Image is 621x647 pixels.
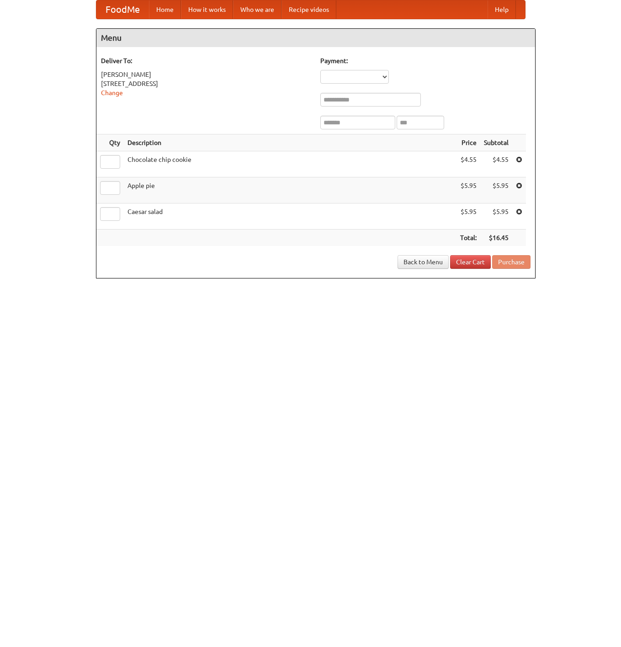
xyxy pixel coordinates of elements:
[281,0,336,19] a: Recipe videos
[480,230,512,246] th: $16.45
[124,203,456,230] td: Caesar salad
[124,177,456,203] td: Apple pie
[398,255,449,269] a: Back to Menu
[101,56,311,65] h5: Deliver To:
[149,0,181,19] a: Home
[233,0,281,19] a: Who we are
[480,177,512,203] td: $5.95
[456,230,480,246] th: Total:
[124,134,456,151] th: Description
[480,203,512,230] td: $5.95
[101,79,311,88] div: [STREET_ADDRESS]
[480,151,512,177] td: $4.55
[181,0,233,19] a: How it works
[101,89,123,96] a: Change
[456,151,480,177] td: $4.55
[96,134,124,151] th: Qty
[101,70,311,79] div: [PERSON_NAME]
[96,0,149,19] a: FoodMe
[456,203,480,230] td: $5.95
[450,255,491,269] a: Clear Cart
[320,56,531,65] h5: Payment:
[124,151,456,177] td: Chocolate chip cookie
[488,0,516,19] a: Help
[456,177,480,203] td: $5.95
[480,134,512,151] th: Subtotal
[96,29,535,47] h4: Menu
[456,134,480,151] th: Price
[492,255,531,269] button: Purchase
